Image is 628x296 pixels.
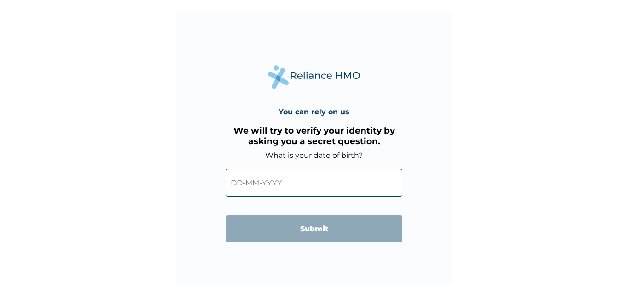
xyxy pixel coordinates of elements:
label: What is your date of birth? [265,151,363,160]
img: Reliance Health's Logo [268,65,360,89]
input: DD-MM-YYYY [226,169,402,197]
h4: You can rely on us [279,107,349,116]
h3: We will try to verify your identity by asking you a secret question. [226,125,402,146]
input: Submit [226,215,402,242]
